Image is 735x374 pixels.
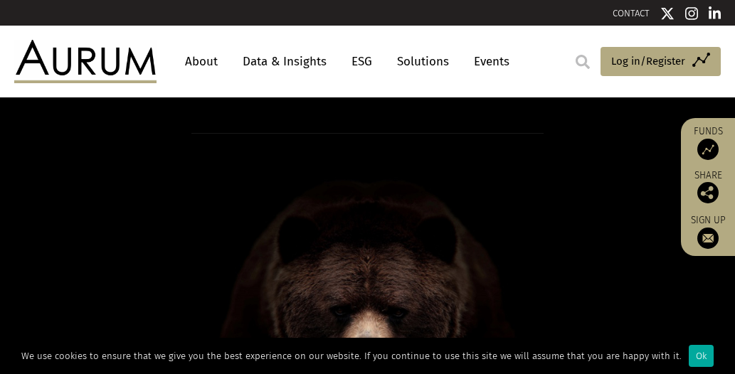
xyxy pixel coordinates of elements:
[697,228,719,249] img: Sign up to our newsletter
[236,48,334,75] a: Data & Insights
[688,125,728,160] a: Funds
[697,182,719,203] img: Share this post
[611,53,685,70] span: Log in/Register
[613,8,650,18] a: CONTACT
[576,55,590,69] img: search.svg
[688,171,728,203] div: Share
[14,40,157,82] img: Aurum
[390,48,456,75] a: Solutions
[178,48,225,75] a: About
[689,345,714,367] div: Ok
[709,6,721,21] img: Linkedin icon
[688,214,728,249] a: Sign up
[685,6,698,21] img: Instagram icon
[344,48,379,75] a: ESG
[660,6,675,21] img: Twitter icon
[697,139,719,160] img: Access Funds
[467,48,509,75] a: Events
[601,47,721,77] a: Log in/Register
